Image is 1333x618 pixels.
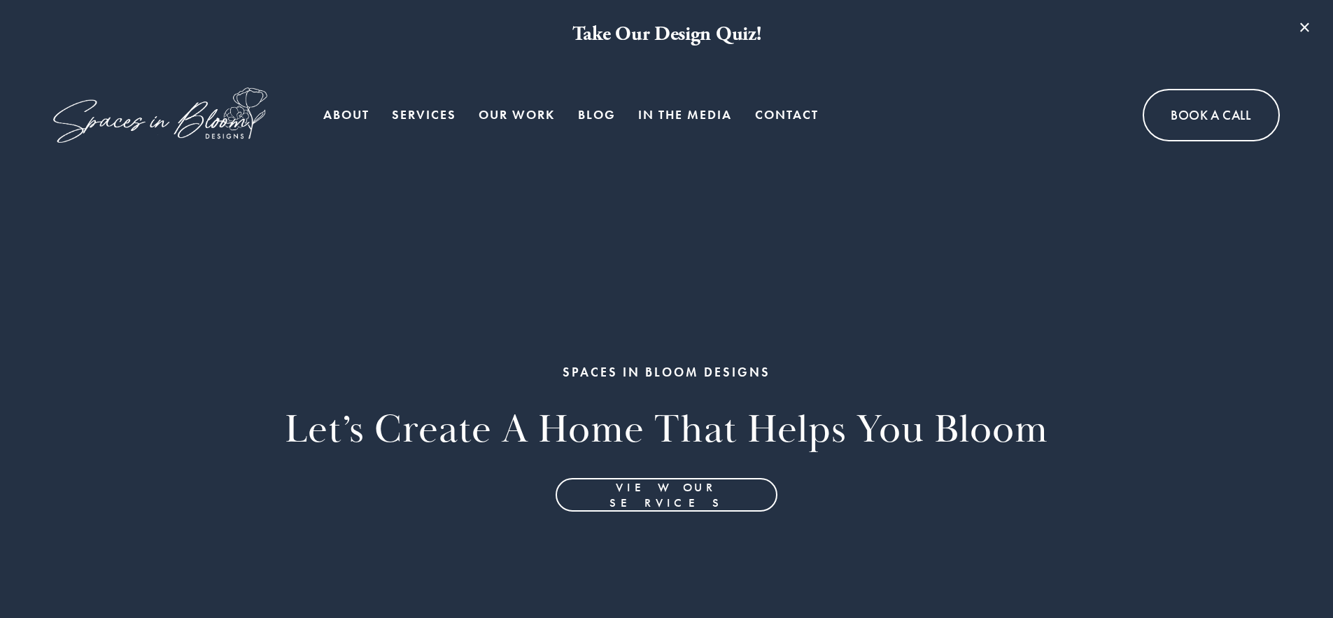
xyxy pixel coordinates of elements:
[55,405,1277,456] h2: Let’s Create a home that helps you bloom
[556,478,778,512] a: View Our Services
[479,101,555,129] a: Our Work
[638,101,732,129] a: In the Media
[53,87,267,143] img: Spaces in Bloom Designs
[578,101,616,129] a: Blog
[392,101,456,129] a: Services
[55,364,1277,381] h1: SPACES IN BLOOM DESIGNS
[323,101,369,129] a: About
[755,101,819,129] a: Contact
[1143,89,1279,141] a: Book A Call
